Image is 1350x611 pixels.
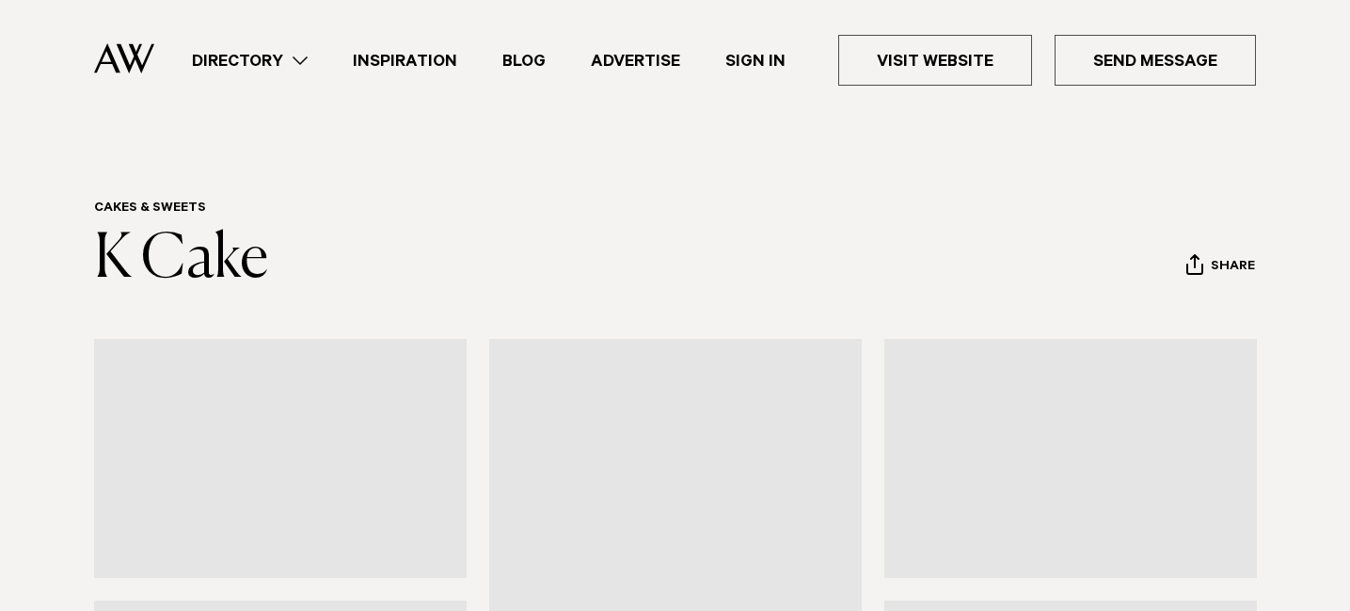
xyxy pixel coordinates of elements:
a: Send Message [1055,35,1256,86]
a: Visit Website [838,35,1032,86]
a: Advertise [568,48,703,73]
a: Sign In [703,48,808,73]
a: Directory [169,48,330,73]
span: Share [1211,259,1255,277]
button: Share [1185,253,1256,281]
a: Cakes & Sweets [94,201,206,217]
a: K Cake [94,230,268,290]
a: Inspiration [330,48,480,73]
a: Blog [480,48,568,73]
img: Auckland Weddings Logo [94,43,154,74]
